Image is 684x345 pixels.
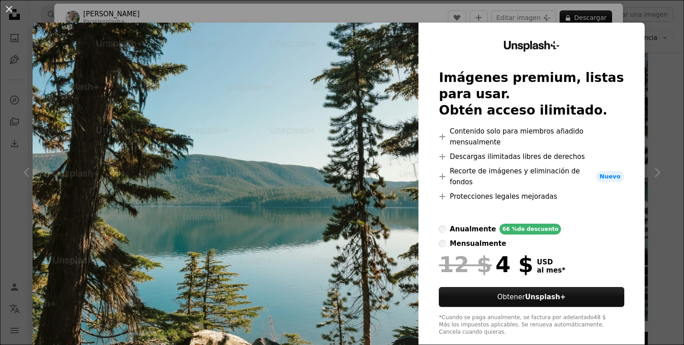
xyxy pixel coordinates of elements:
[450,238,506,249] div: mensualmente
[439,151,624,162] li: Descargas ilimitadas libres de derechos
[450,224,496,235] div: anualmente
[439,126,624,148] li: Contenido solo para miembros añadido mensualmente
[439,253,533,276] div: 4 $
[537,266,565,274] span: al mes *
[439,253,492,276] span: 12 $
[439,166,624,187] li: Recorte de imágenes y eliminación de fondos
[439,314,624,336] div: *Cuando se paga anualmente, se factura por adelantado 48 $ Más los impuestos aplicables. Se renue...
[596,171,624,182] span: Nuevo
[537,258,565,266] span: USD
[439,240,446,247] input: mensualmente
[525,293,566,301] strong: Unsplash+
[439,191,624,202] li: Protecciones legales mejoradas
[439,287,624,307] button: ObtenerUnsplash+
[499,224,561,235] div: 66 % de descuento
[439,225,446,233] input: anualmente66 %de descuento
[439,70,624,119] h2: Imágenes premium, listas para usar. Obtén acceso ilimitado.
